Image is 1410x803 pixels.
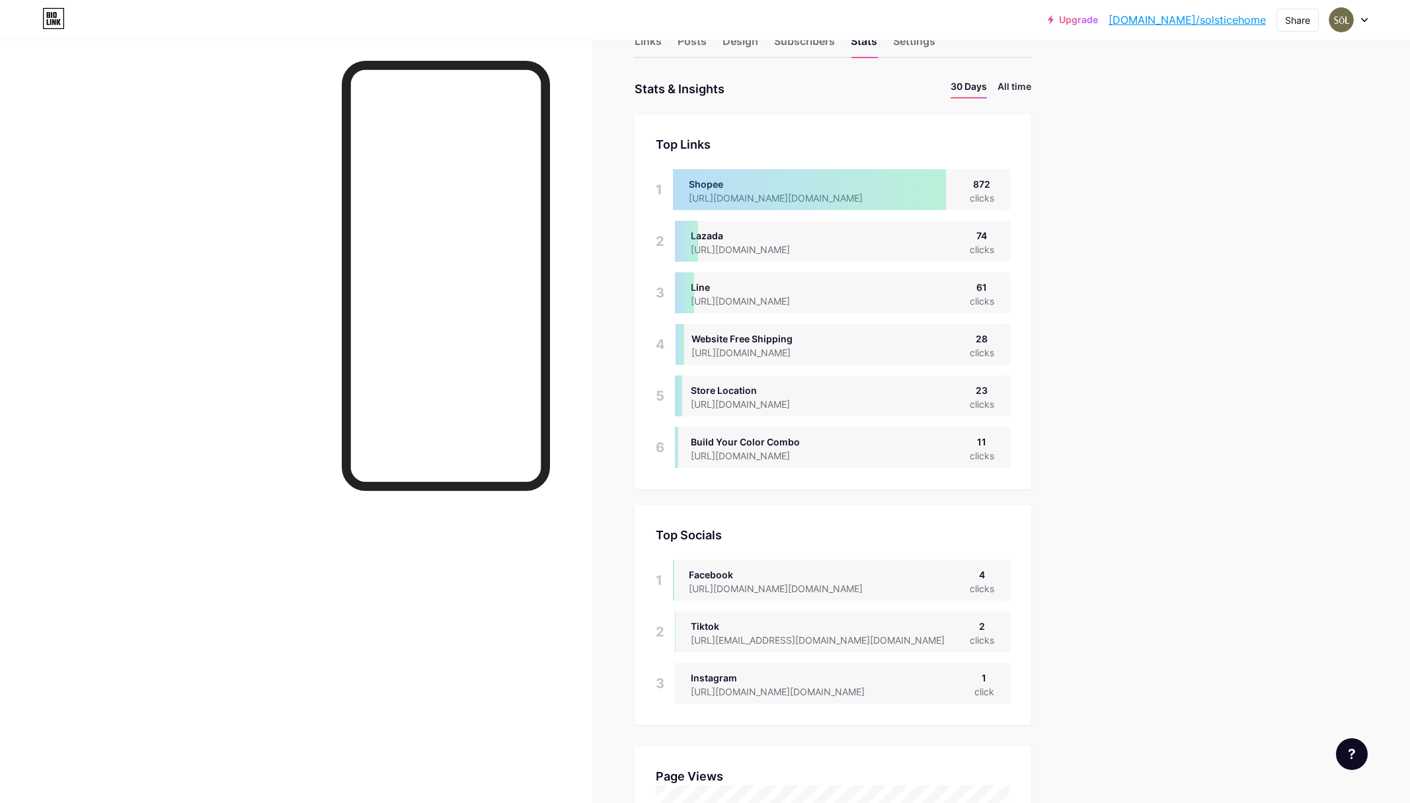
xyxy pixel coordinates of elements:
div: Line [691,280,811,294]
img: Patipol Jongkirkkiat [1329,7,1354,32]
div: Posts [678,33,707,57]
div: 23 [970,383,994,397]
div: Lazada [691,229,811,243]
div: Instagram [691,671,886,685]
div: 2 [656,611,664,652]
div: 2 [656,221,664,262]
div: clicks [970,582,994,595]
div: clicks [970,397,994,411]
div: 28 [970,332,994,346]
div: [URL][DOMAIN_NAME] [691,294,811,308]
div: [URL][DOMAIN_NAME] [691,243,811,256]
div: clicks [970,191,994,205]
div: 74 [970,229,994,243]
div: Facebook [689,568,884,582]
div: clicks [970,346,994,360]
li: 30 Days [951,79,987,98]
div: [URL][DOMAIN_NAME] [691,346,812,360]
div: 1 [656,169,662,210]
div: Store Location [691,383,811,397]
div: Stats & Insights [635,79,725,98]
div: 4 [656,324,665,365]
div: 1 [974,671,994,685]
div: [URL][DOMAIN_NAME][DOMAIN_NAME] [689,582,884,595]
div: 61 [970,280,994,294]
div: 4 [970,568,994,582]
div: [URL][DOMAIN_NAME][DOMAIN_NAME] [691,685,886,699]
div: [URL][EMAIL_ADDRESS][DOMAIN_NAME][DOMAIN_NAME] [691,633,966,647]
div: 6 [656,427,664,468]
div: clicks [970,633,994,647]
div: Design [723,33,758,57]
div: 2 [970,619,994,633]
div: clicks [970,294,994,308]
div: Build Your Color Combo [691,435,811,449]
div: 3 [656,663,664,704]
div: Top Socials [656,526,1010,544]
div: Settings [893,33,935,57]
div: Stats [851,33,877,57]
div: Page Views [656,767,1010,785]
a: [DOMAIN_NAME]/solsticehome [1109,12,1266,28]
div: 11 [970,435,994,449]
div: Links [635,33,662,57]
div: Tiktok [691,619,966,633]
div: Share [1285,13,1310,27]
div: clicks [970,449,994,463]
a: Upgrade [1048,15,1098,25]
div: 5 [656,375,664,416]
div: 1 [656,560,662,601]
div: [URL][DOMAIN_NAME] [691,397,811,411]
div: Subscribers [774,33,835,57]
div: [URL][DOMAIN_NAME] [691,449,811,463]
div: 872 [970,177,994,191]
div: click [974,685,994,699]
li: All time [998,79,1031,98]
div: 3 [656,272,664,313]
div: clicks [970,243,994,256]
div: Top Links [656,135,1010,153]
div: Website Free Shipping [691,332,812,346]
